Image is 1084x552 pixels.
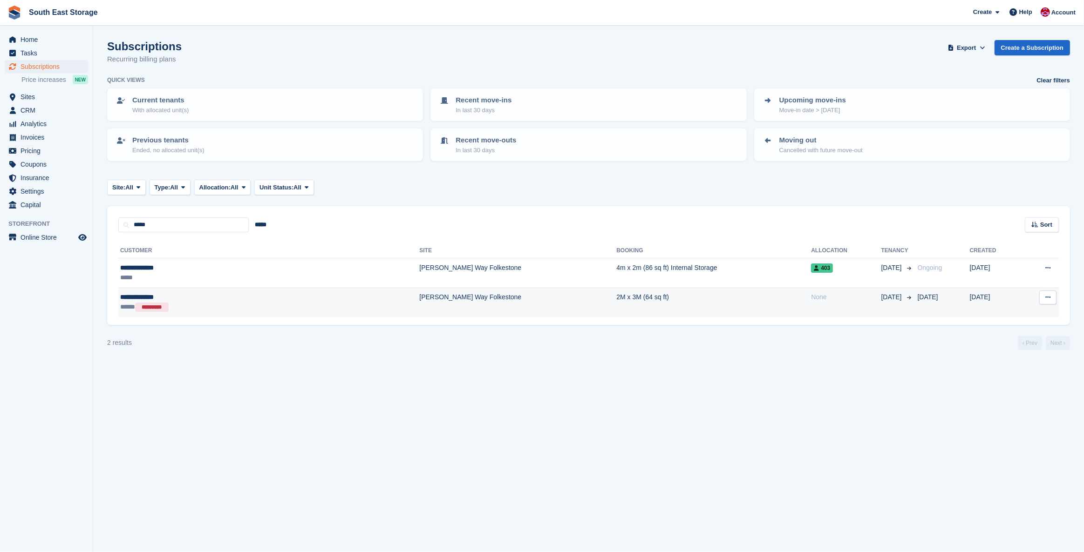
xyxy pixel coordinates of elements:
td: [PERSON_NAME] Way Folkestone [419,288,616,317]
span: Sites [20,90,76,103]
a: menu [5,33,88,46]
span: Allocation: [199,183,231,192]
span: Home [20,33,76,46]
th: Booking [616,243,811,258]
p: With allocated unit(s) [132,106,189,115]
th: Customer [118,243,419,258]
button: Allocation: All [194,180,251,195]
td: 4m x 2m (86 sq ft) Internal Storage [616,258,811,288]
span: Insurance [20,171,76,184]
span: Site: [112,183,125,192]
p: In last 30 days [456,146,516,155]
div: NEW [73,75,88,84]
span: Ongoing [918,264,942,271]
a: menu [5,90,88,103]
a: Recent move-outs In last 30 days [431,129,745,160]
button: Unit Status: All [254,180,314,195]
a: menu [5,117,88,130]
span: Price increases [21,75,66,84]
button: Type: All [150,180,191,195]
a: Clear filters [1036,76,1070,85]
a: Current tenants With allocated unit(s) [108,89,422,120]
span: All [293,183,301,192]
span: Type: [155,183,170,192]
p: Moving out [779,135,863,146]
span: Subscriptions [20,60,76,73]
a: menu [5,47,88,60]
span: Tasks [20,47,76,60]
p: Recurring billing plans [107,54,182,65]
span: Account [1051,8,1076,17]
a: Recent move-ins In last 30 days [431,89,745,120]
th: Allocation [811,243,881,258]
p: Recent move-outs [456,135,516,146]
td: [DATE] [970,288,1021,317]
a: Price increases NEW [21,74,88,85]
a: Upcoming move-ins Move-in date > [DATE] [755,89,1069,120]
span: 403 [811,263,833,273]
span: Capital [20,198,76,211]
h6: Quick views [107,76,145,84]
a: Create a Subscription [995,40,1070,55]
span: Coupons [20,158,76,171]
p: Upcoming move-ins [779,95,846,106]
span: Unit Status: [259,183,293,192]
a: Preview store [77,232,88,243]
a: Previous [1018,336,1042,350]
td: 2M x 3M (64 sq ft) [616,288,811,317]
a: menu [5,198,88,211]
a: menu [5,144,88,157]
a: menu [5,231,88,244]
p: Previous tenants [132,135,205,146]
span: Storefront [8,219,93,229]
a: South East Storage [25,5,102,20]
span: [DATE] [918,293,938,301]
p: Cancelled with future move-out [779,146,863,155]
th: Tenancy [881,243,914,258]
nav: Page [1016,336,1072,350]
a: Previous tenants Ended, no allocated unit(s) [108,129,422,160]
p: Ended, no allocated unit(s) [132,146,205,155]
span: [DATE] [881,292,904,302]
span: Sort [1040,220,1052,229]
th: Site [419,243,616,258]
span: Analytics [20,117,76,130]
a: menu [5,60,88,73]
span: Help [1019,7,1032,17]
a: menu [5,185,88,198]
span: All [125,183,133,192]
h1: Subscriptions [107,40,182,53]
th: Created [970,243,1021,258]
a: menu [5,131,88,144]
p: Move-in date > [DATE] [779,106,846,115]
span: CRM [20,104,76,117]
p: In last 30 days [456,106,511,115]
td: [DATE] [970,258,1021,288]
a: menu [5,104,88,117]
button: Site: All [107,180,146,195]
img: stora-icon-8386f47178a22dfd0bd8f6a31ec36ba5ce8667c1dd55bd0f319d3a0aa187defe.svg [7,6,21,20]
div: None [811,292,881,302]
span: All [231,183,239,192]
p: Current tenants [132,95,189,106]
span: Pricing [20,144,76,157]
span: Online Store [20,231,76,244]
button: Export [946,40,987,55]
span: Invoices [20,131,76,144]
p: Recent move-ins [456,95,511,106]
td: [PERSON_NAME] Way Folkestone [419,258,616,288]
a: menu [5,158,88,171]
span: Settings [20,185,76,198]
a: Next [1046,336,1070,350]
img: Roger Norris [1041,7,1050,17]
span: [DATE] [881,263,904,273]
div: 2 results [107,338,132,348]
span: All [170,183,178,192]
span: Create [973,7,992,17]
a: Moving out Cancelled with future move-out [755,129,1069,160]
a: menu [5,171,88,184]
span: Export [957,43,976,53]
